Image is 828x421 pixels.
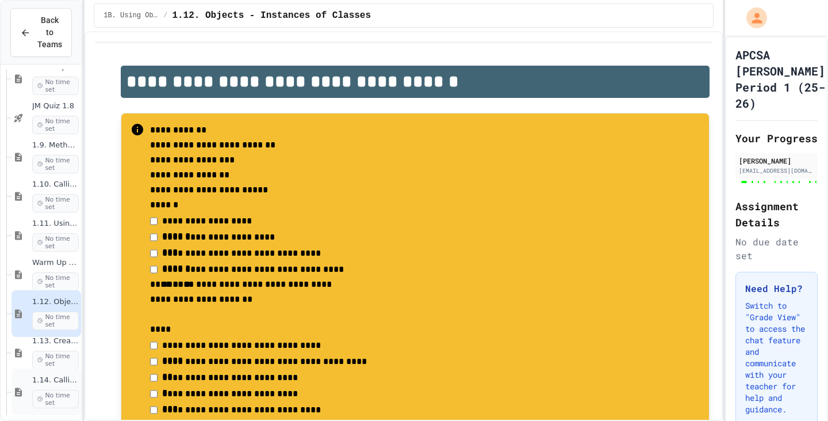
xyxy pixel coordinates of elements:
span: 1.9. Method Signatures [32,141,79,150]
h2: Assignment Details [735,198,818,230]
span: No time set [32,351,79,369]
span: 1.11. Using the Math Class [32,219,79,229]
span: No time set [32,390,79,408]
span: 1.12. Objects - Instances of Classes [32,297,79,307]
span: No time set [32,155,79,173]
div: [EMAIL_ADDRESS][DOMAIN_NAME] [739,166,814,175]
div: [PERSON_NAME] [739,155,814,166]
span: JM Quiz 1.8 [32,101,79,111]
p: Switch to "Grade View" to access the chat feature and communicate with your teacher for help and ... [745,300,808,415]
span: No time set [32,116,79,134]
h3: Need Help? [745,282,808,295]
h2: Your Progress [735,130,818,146]
div: My Account [734,5,770,31]
span: 1.10. Calling Class Methods [32,180,79,189]
span: Back to Teams [37,14,62,51]
h1: APCSA [PERSON_NAME] Period 1 (25-26) [735,47,825,111]
span: No time set [32,194,79,213]
span: No time set [32,233,79,252]
button: Back to Teams [10,8,72,57]
span: No time set [32,272,79,291]
span: / [163,11,167,20]
div: No due date set [735,235,818,263]
span: 1.13. Creating and Initializing Objects: Constructors [32,336,79,346]
span: 1.14. Calling Instance Methods [32,376,79,385]
span: No time set [32,77,79,95]
span: Warm Up 1.10-1.11 [32,258,79,268]
span: 1.12. Objects - Instances of Classes [172,9,371,22]
span: No time set [32,312,79,330]
span: 1B. Using Objects [103,11,159,20]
